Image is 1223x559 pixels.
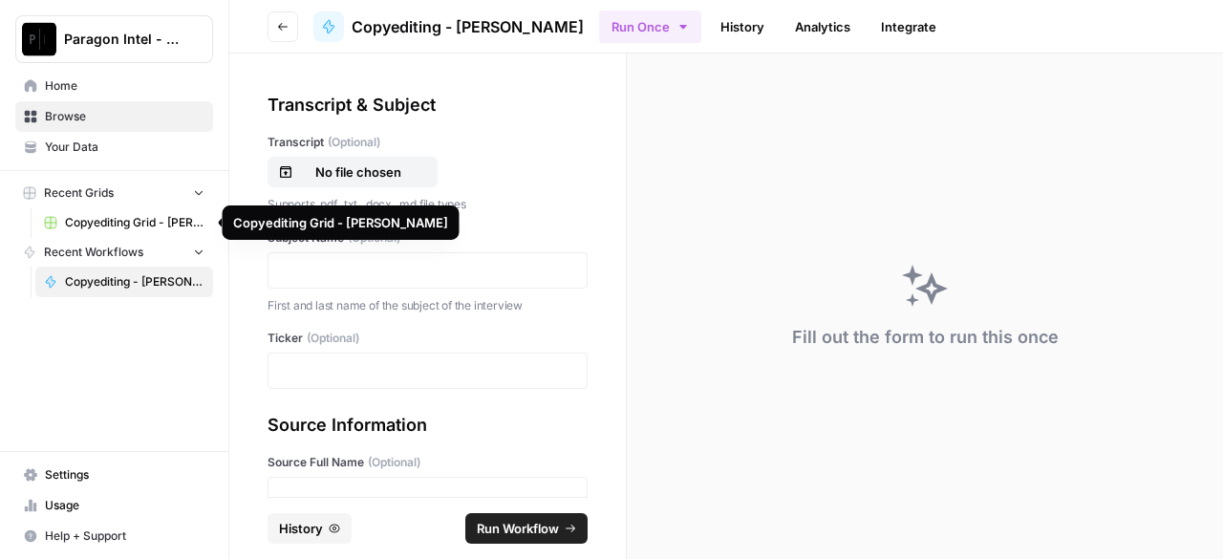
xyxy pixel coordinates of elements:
label: Ticker [268,330,588,347]
span: Settings [45,466,204,484]
span: Browse [45,108,204,125]
a: Usage [15,490,213,521]
a: Copyediting - [PERSON_NAME] [313,11,584,42]
a: Copyediting - [PERSON_NAME] [35,267,213,297]
a: Integrate [869,11,948,42]
p: No file chosen [297,162,419,182]
span: Copyediting Grid - [PERSON_NAME] [65,214,204,231]
span: (Optional) [328,134,380,151]
span: (Optional) [348,229,400,247]
div: Transcript & Subject [268,92,588,118]
button: History [268,513,352,544]
span: Home [45,77,204,95]
div: Fill out the form to run this once [792,324,1059,351]
span: Your Data [45,139,204,156]
span: History [279,519,323,538]
div: Source Information [268,412,588,439]
p: Supports .pdf, .txt, .docx, .md file types [268,195,588,214]
span: Paragon Intel - Copyediting [64,30,180,49]
label: Subject Name [268,229,588,247]
label: Source Full Name [268,454,588,471]
span: (Optional) [307,330,359,347]
button: Recent Workflows [15,238,213,267]
a: History [709,11,776,42]
label: Transcript [268,134,588,151]
span: Copyediting - [PERSON_NAME] [352,15,584,38]
a: Home [15,71,213,101]
a: Your Data [15,132,213,162]
span: Help + Support [45,527,204,545]
button: No file chosen [268,157,438,187]
a: Analytics [783,11,862,42]
img: Paragon Intel - Copyediting Logo [22,22,56,56]
span: Recent Grids [44,184,114,202]
button: Workspace: Paragon Intel - Copyediting [15,15,213,63]
span: Usage [45,497,204,514]
p: First and last name of the subject of the interview [268,296,588,315]
button: Recent Grids [15,179,213,207]
button: Help + Support [15,521,213,551]
span: Copyediting - [PERSON_NAME] [65,273,204,290]
button: Run Once [599,11,701,43]
a: Browse [15,101,213,132]
span: Recent Workflows [44,244,143,261]
span: (Optional) [368,454,420,471]
span: Run Workflow [477,519,559,538]
a: Copyediting Grid - [PERSON_NAME] [35,207,213,238]
a: Settings [15,460,213,490]
button: Run Workflow [465,513,588,544]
